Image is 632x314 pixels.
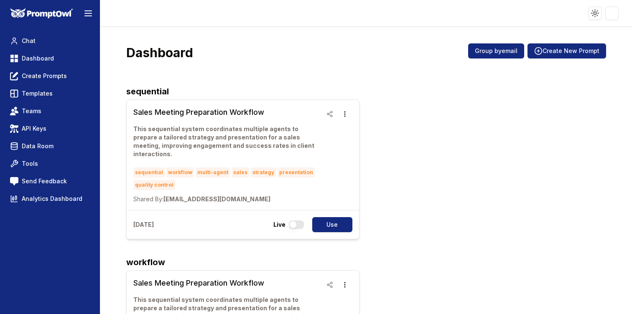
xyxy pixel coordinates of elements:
span: strategy [251,167,276,177]
a: Data Room [7,139,93,154]
h3: Dashboard [126,45,193,60]
span: Analytics Dashboard [22,195,82,203]
button: Group byemail [468,43,524,58]
span: multi-agent [196,167,230,177]
p: [EMAIL_ADDRESS][DOMAIN_NAME] [133,195,322,203]
span: quality control [133,180,175,190]
a: Teams [7,104,93,119]
span: sequential [133,167,165,177]
p: This sequential system coordinates multiple agents to prepare a tailored strategy and presentatio... [133,125,322,158]
span: Send Feedback [22,177,67,185]
span: Data Room [22,142,54,150]
button: Create New Prompt [528,43,606,58]
a: API Keys [7,121,93,136]
p: [DATE] [133,220,154,229]
a: Templates [7,86,93,101]
span: Tools [22,160,38,168]
a: Dashboard [7,51,93,66]
span: Create Prompts [22,72,67,80]
a: Tools [7,156,93,171]
h3: Sales Meeting Preparation Workflow [133,277,322,289]
span: Shared By: [133,195,163,203]
a: Chat [7,33,93,48]
h2: sequential [126,85,606,98]
a: Analytics Dashboard [7,191,93,206]
img: feedback [10,177,18,185]
img: PromptOwl [10,8,73,19]
a: Sales Meeting Preparation WorkflowThis sequential system coordinates multiple agents to prepare a... [133,106,322,203]
span: Chat [22,37,36,45]
button: Use [312,217,352,232]
a: Send Feedback [7,174,93,189]
span: presentation [278,167,315,177]
p: Live [273,220,285,229]
h2: workflow [126,256,606,268]
h3: Sales Meeting Preparation Workflow [133,106,322,118]
span: API Keys [22,124,46,133]
span: Templates [22,89,53,98]
span: sales [232,167,249,177]
span: Dashboard [22,54,54,63]
span: workflow [166,167,194,177]
a: Use [307,217,352,232]
a: Create Prompts [7,68,93,84]
span: Teams [22,107,41,115]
